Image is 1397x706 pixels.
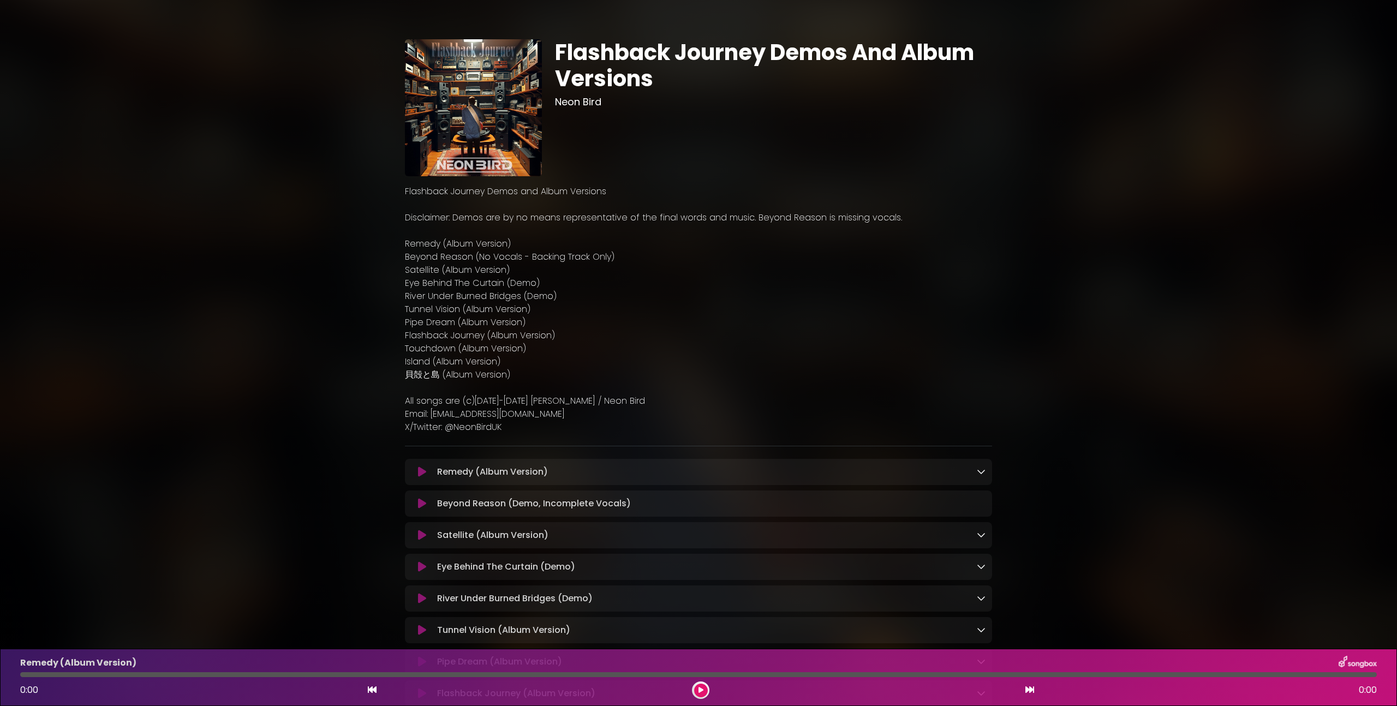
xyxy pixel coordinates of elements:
p: Beyond Reason (Demo, Incomplete Vocals) [437,497,631,510]
h1: Flashback Journey Demos And Album Versions [555,39,992,92]
p: Touchdown (Album Version) [405,342,992,355]
span: 0:00 [1359,684,1377,697]
p: 貝殻と島 (Album Version) [405,368,992,381]
p: Satellite (Album Version) [405,264,992,277]
p: Beyond Reason (No Vocals - Backing Track Only) [405,250,992,264]
p: Tunnel Vision (Album Version) [405,303,992,316]
p: River Under Burned Bridges (Demo) [405,290,992,303]
p: All songs are (c)[DATE]-[DATE] [PERSON_NAME] / Neon Bird [405,394,992,408]
p: Email: [EMAIL_ADDRESS][DOMAIN_NAME] [405,408,992,421]
p: X/Twitter: @NeonBirdUK [405,421,992,434]
p: Disclaimer: Demos are by no means representative of the final words and music. Beyond Reason is m... [405,211,992,224]
span: 0:00 [20,684,38,696]
p: Flashback Journey (Album Version) [405,329,992,342]
img: BtjLO8ZRbyveeVnwhPl4 [405,39,542,176]
p: Remedy (Album Version) [437,465,548,478]
p: Satellite (Album Version) [437,529,548,542]
p: Pipe Dream (Album Version) [405,316,992,329]
p: River Under Burned Bridges (Demo) [437,592,593,605]
p: Remedy (Album Version) [405,237,992,250]
p: Eye Behind The Curtain (Demo) [405,277,992,290]
p: Tunnel Vision (Album Version) [437,624,570,637]
h3: Neon Bird [555,96,992,108]
p: Remedy (Album Version) [20,656,136,669]
p: Flashback Journey Demos and Album Versions [405,185,992,198]
p: Island (Album Version) [405,355,992,368]
p: Eye Behind The Curtain (Demo) [437,560,575,573]
img: songbox-logo-white.png [1339,656,1377,670]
